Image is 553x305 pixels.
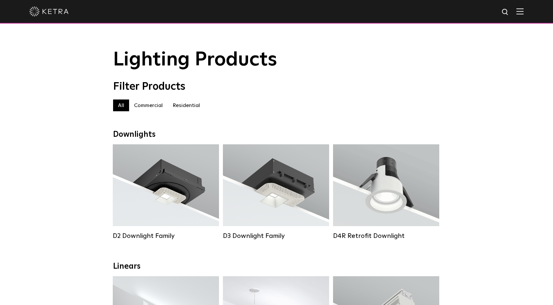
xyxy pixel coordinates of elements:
[168,99,205,111] label: Residential
[113,144,219,240] a: D2 Downlight Family Lumen Output:1200Colors:White / Black / Gloss Black / Silver / Bronze / Silve...
[223,144,329,240] a: D3 Downlight Family Lumen Output:700 / 900 / 1100Colors:White / Black / Silver / Bronze / Paintab...
[113,130,440,139] div: Downlights
[516,8,524,14] img: Hamburger%20Nav.svg
[113,99,129,111] label: All
[501,8,510,16] img: search icon
[223,232,329,240] div: D3 Downlight Family
[113,262,440,271] div: Linears
[113,50,277,70] span: Lighting Products
[113,232,219,240] div: D2 Downlight Family
[333,232,439,240] div: D4R Retrofit Downlight
[29,7,69,16] img: ketra-logo-2019-white
[333,144,439,240] a: D4R Retrofit Downlight Lumen Output:800Colors:White / BlackBeam Angles:15° / 25° / 40° / 60°Watta...
[113,81,440,93] div: Filter Products
[129,99,168,111] label: Commercial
